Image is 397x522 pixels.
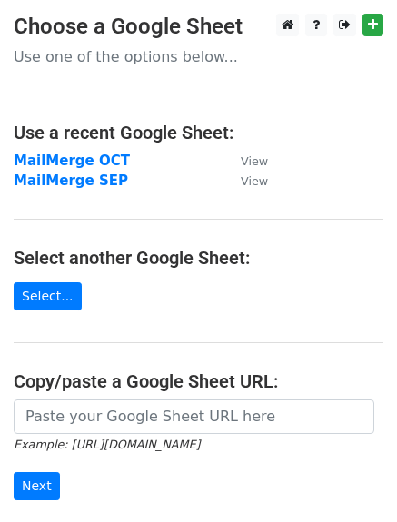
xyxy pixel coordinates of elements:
p: Use one of the options below... [14,47,383,66]
a: View [223,172,268,189]
input: Next [14,472,60,500]
h4: Copy/paste a Google Sheet URL: [14,370,383,392]
input: Paste your Google Sheet URL here [14,399,374,434]
small: View [241,154,268,168]
a: MailMerge SEP [14,172,128,189]
small: Example: [URL][DOMAIN_NAME] [14,438,200,451]
h4: Use a recent Google Sheet: [14,122,383,143]
a: MailMerge OCT [14,153,130,169]
a: Select... [14,282,82,310]
small: View [241,174,268,188]
a: View [223,153,268,169]
h4: Select another Google Sheet: [14,247,383,269]
h3: Choose a Google Sheet [14,14,383,40]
